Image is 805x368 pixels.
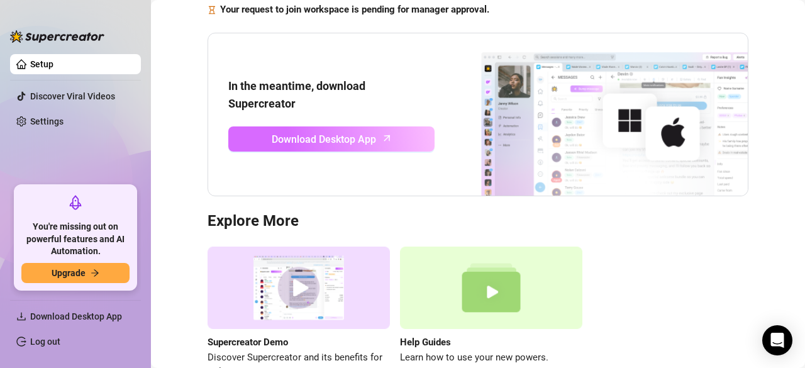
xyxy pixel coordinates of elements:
span: Learn how to use your new powers. [400,350,582,365]
span: download [16,311,26,321]
span: hourglass [208,3,216,18]
button: Upgradearrow-right [21,263,130,283]
div: Open Intercom Messenger [762,325,792,355]
span: Download Desktop App [272,131,376,147]
a: Discover Viral Videos [30,91,115,101]
h3: Explore More [208,211,748,231]
a: Settings [30,116,64,126]
strong: Help Guides [400,337,451,348]
span: Download Desktop App [30,311,122,321]
a: Log out [30,337,60,347]
strong: Supercreator Demo [208,337,288,348]
a: Download Desktop Apparrow-up [228,126,435,152]
strong: In the meantime, download Supercreator [228,79,365,110]
span: arrow-right [91,269,99,277]
strong: Your request to join workspace is pending for manager approval. [220,4,489,15]
img: logo-BBDzfeDw.svg [10,30,104,43]
a: Setup [30,59,53,69]
span: You're missing out on powerful features and AI Automation. [21,221,130,258]
img: help guides [400,247,582,329]
span: rocket [68,195,83,210]
img: supercreator demo [208,247,390,329]
span: arrow-up [380,131,394,145]
span: Upgrade [52,268,86,278]
img: download app [435,33,748,196]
